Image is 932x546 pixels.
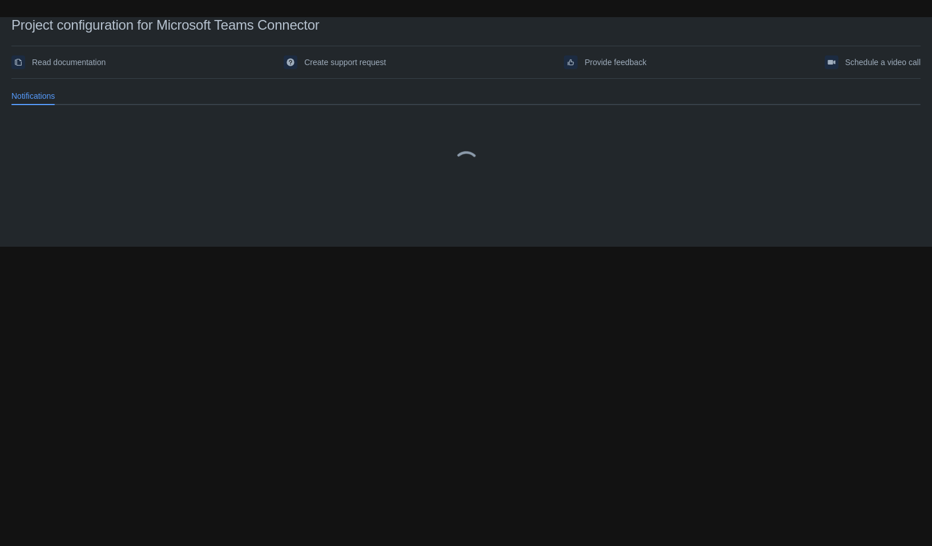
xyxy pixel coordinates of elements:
a: Schedule a video call [825,53,921,71]
span: Provide feedback [584,53,646,71]
span: Create support request [304,53,386,71]
span: Schedule a video call [845,53,921,71]
span: feedback [566,58,575,67]
a: Read documentation [11,53,106,71]
a: Provide feedback [564,53,646,71]
span: Notifications [11,90,55,102]
span: Read documentation [32,53,106,71]
div: Project configuration for Microsoft Teams Connector [11,17,921,33]
a: Create support request [284,53,386,71]
span: videoCall [827,58,836,67]
span: support [286,58,295,67]
span: documentation [14,58,23,67]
